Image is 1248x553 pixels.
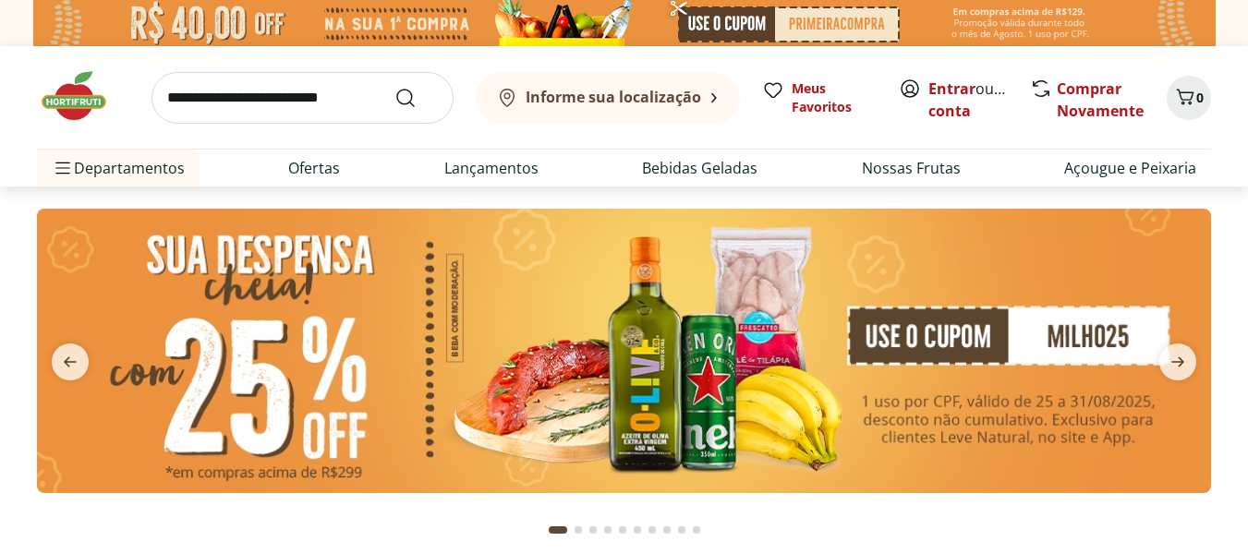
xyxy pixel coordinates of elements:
[52,146,185,190] span: Departamentos
[1057,78,1144,121] a: Comprar Novamente
[1064,157,1196,179] a: Açougue e Peixaria
[928,78,1030,121] a: Criar conta
[928,78,1011,122] span: ou
[288,157,340,179] a: Ofertas
[660,508,674,552] button: Go to page 8 from fs-carousel
[476,72,740,124] button: Informe sua localização
[526,87,701,107] b: Informe sua localização
[792,79,877,116] span: Meus Favoritos
[645,508,660,552] button: Go to page 7 from fs-carousel
[642,157,757,179] a: Bebidas Geladas
[1167,76,1211,120] button: Carrinho
[151,72,454,124] input: search
[52,146,74,190] button: Menu
[1145,343,1211,380] button: next
[37,343,103,380] button: previous
[674,508,689,552] button: Go to page 9 from fs-carousel
[928,78,975,99] a: Entrar
[689,508,704,552] button: Go to page 10 from fs-carousel
[862,157,961,179] a: Nossas Frutas
[762,79,877,116] a: Meus Favoritos
[615,508,630,552] button: Go to page 5 from fs-carousel
[571,508,586,552] button: Go to page 2 from fs-carousel
[37,209,1211,493] img: cupom
[545,508,571,552] button: Current page from fs-carousel
[630,508,645,552] button: Go to page 6 from fs-carousel
[444,157,539,179] a: Lançamentos
[600,508,615,552] button: Go to page 4 from fs-carousel
[37,68,129,124] img: Hortifruti
[1196,89,1204,106] span: 0
[394,87,439,109] button: Submit Search
[586,508,600,552] button: Go to page 3 from fs-carousel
